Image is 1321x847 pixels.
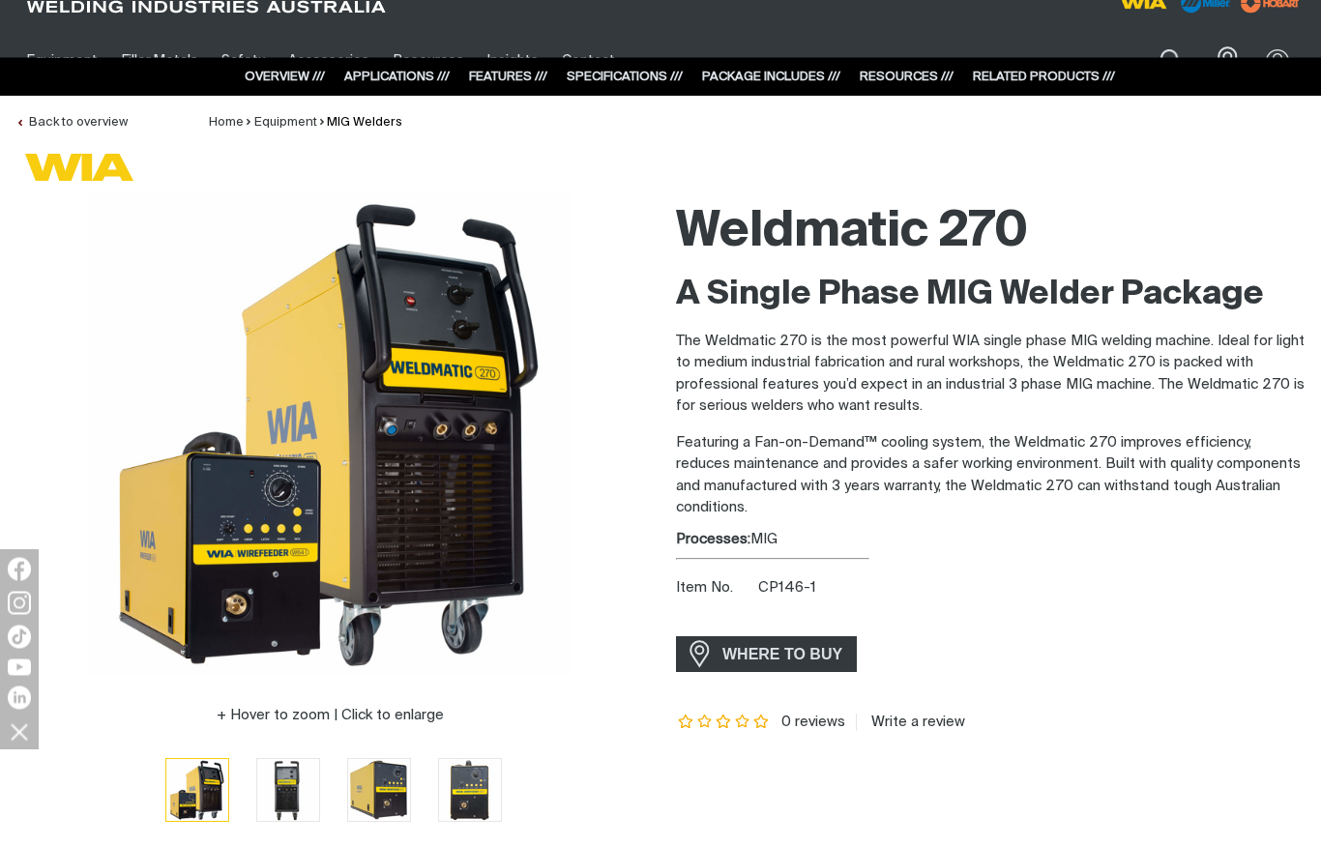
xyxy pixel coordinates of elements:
[676,637,857,673] a: WHERE TO BUY
[205,705,455,728] button: Hover to zoom | Click to enlarge
[856,715,965,732] a: Write a review
[210,28,277,95] a: Safety
[3,716,36,748] img: hide socials
[860,71,954,83] a: RESOURCES ///
[676,332,1306,419] p: The Weldmatic 270 is the most powerful WIA single phase MIG welding machine. Ideal for light to m...
[973,71,1115,83] a: RELATED PRODUCTS ///
[676,202,1306,265] h1: Weldmatic 270
[702,71,840,83] a: PACKAGE INCLUDES ///
[469,71,547,83] a: FEATURES ///
[382,28,476,95] a: Resources
[8,592,31,615] img: Instagram
[8,558,31,581] img: Facebook
[438,759,502,823] button: Go to slide 4
[327,117,402,130] a: MIG Welders
[676,275,1306,317] h2: A Single Phase MIG Welder Package
[15,117,128,130] a: Back to overview
[166,760,228,822] img: Weldmatic 270
[209,114,402,133] nav: Breadcrumb
[550,28,627,95] a: Contact
[15,28,983,95] nav: Main
[344,71,450,83] a: APPLICATIONS ///
[277,28,381,95] a: Accessories
[209,117,244,130] a: Home
[567,71,683,83] a: SPECIFICATIONS ///
[348,760,410,822] img: Weldmatic 270
[245,71,325,83] a: OVERVIEW ///
[109,28,209,95] a: Filler Metals
[781,716,845,730] span: 0 reviews
[256,759,320,823] button: Go to slide 2
[439,760,501,822] img: Weldmatic 270
[676,433,1306,520] p: Featuring a Fan-on-Demand™ cooling system, the Weldmatic 270 improves efficiency, reduces mainten...
[710,640,855,671] span: WHERE TO BUY
[347,759,411,823] button: Go to slide 3
[1139,39,1205,84] button: Search products
[15,28,109,95] a: Equipment
[8,626,31,649] img: TikTok
[676,530,1306,552] div: MIG
[758,581,816,596] span: CP146-1
[254,117,317,130] a: Equipment
[676,578,754,600] span: Item No.
[8,659,31,676] img: YouTube
[676,533,750,547] strong: Processes:
[8,686,31,710] img: LinkedIn
[676,716,771,730] span: Rating: {0}
[165,759,229,823] button: Go to slide 1
[89,192,572,676] img: Weldmatic 270
[257,760,319,822] img: Weldmatic 270
[476,28,550,95] a: Insights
